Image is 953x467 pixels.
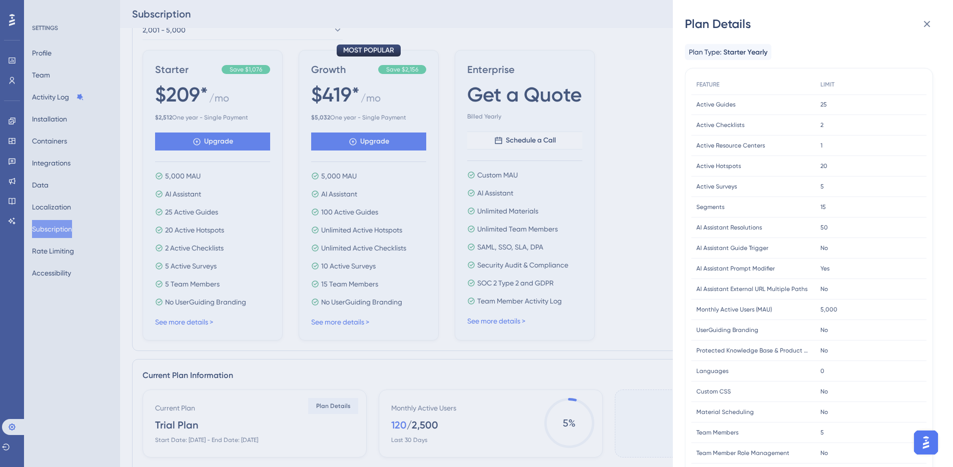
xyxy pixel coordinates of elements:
[820,244,828,252] span: No
[820,449,828,457] span: No
[820,264,829,272] span: Yes
[696,449,789,457] span: Team Member Role Management
[696,346,810,354] span: Protected Knowledge Base & Product Updates
[820,162,827,170] span: 20
[820,387,828,395] span: No
[820,346,828,354] span: No
[696,428,738,436] span: Team Members
[696,367,728,375] span: Languages
[696,121,744,129] span: Active Checklists
[696,305,772,313] span: Monthly Active Users (MAU)
[696,162,741,170] span: Active Hotspots
[696,244,768,252] span: AI Assistant Guide Trigger
[696,182,737,190] span: Active Surveys
[723,46,767,58] span: Starter Yearly
[696,223,762,231] span: AI Assistant Resolutions
[820,428,824,436] span: 5
[820,305,837,313] span: 5,000
[820,223,828,231] span: 50
[820,121,823,129] span: 2
[696,326,758,334] span: UserGuiding Branding
[696,264,775,272] span: AI Assistant Prompt Modifier
[820,285,828,293] span: No
[696,285,807,293] span: AI Assistant External URL Multiple Paths
[696,80,719,88] span: FEATURE
[696,203,724,211] span: Segments
[820,408,828,416] span: No
[820,100,827,108] span: 25
[696,408,754,416] span: Material Scheduling
[820,141,822,149] span: 1
[696,141,765,149] span: Active Resource Centers
[820,203,826,211] span: 15
[685,16,941,32] div: Plan Details
[820,326,828,334] span: No
[820,367,824,375] span: 0
[696,387,731,395] span: Custom CSS
[820,80,834,88] span: LIMIT
[820,182,824,190] span: 5
[911,427,941,457] iframe: UserGuiding AI Assistant Launcher
[696,100,735,108] span: Active Guides
[689,46,721,58] span: Plan Type:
